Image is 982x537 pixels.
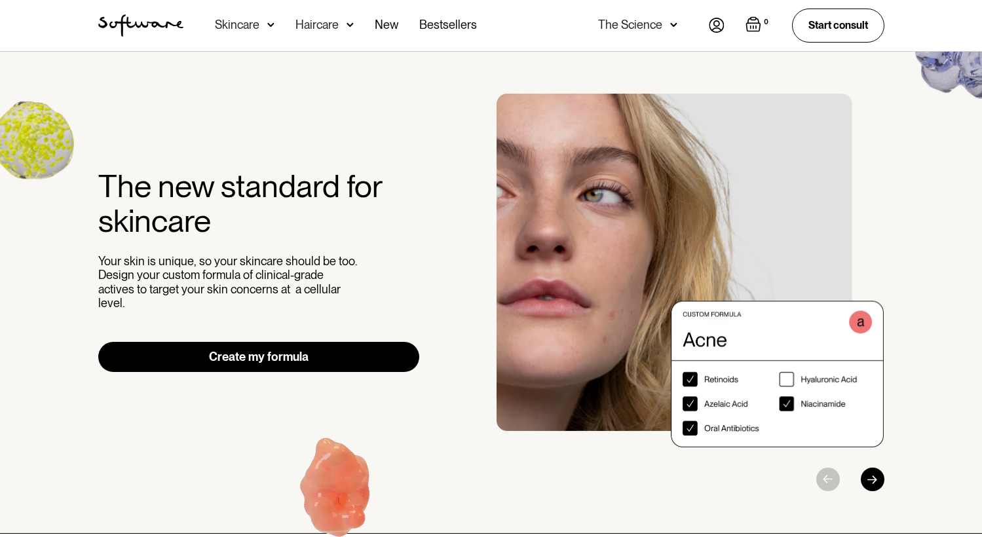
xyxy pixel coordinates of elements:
[861,468,884,491] div: Next slide
[497,94,884,447] div: 1 / 3
[98,254,360,310] p: Your skin is unique, so your skincare should be too. Design your custom formula of clinical-grade...
[98,169,420,238] h2: The new standard for skincare
[598,18,662,31] div: The Science
[761,16,771,28] div: 0
[98,14,183,37] a: home
[267,18,274,31] img: arrow down
[215,18,259,31] div: Skincare
[98,14,183,37] img: Software Logo
[746,16,771,35] a: Open cart
[98,342,420,372] a: Create my formula
[670,18,677,31] img: arrow down
[347,18,354,31] img: arrow down
[295,18,339,31] div: Haircare
[792,9,884,42] a: Start consult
